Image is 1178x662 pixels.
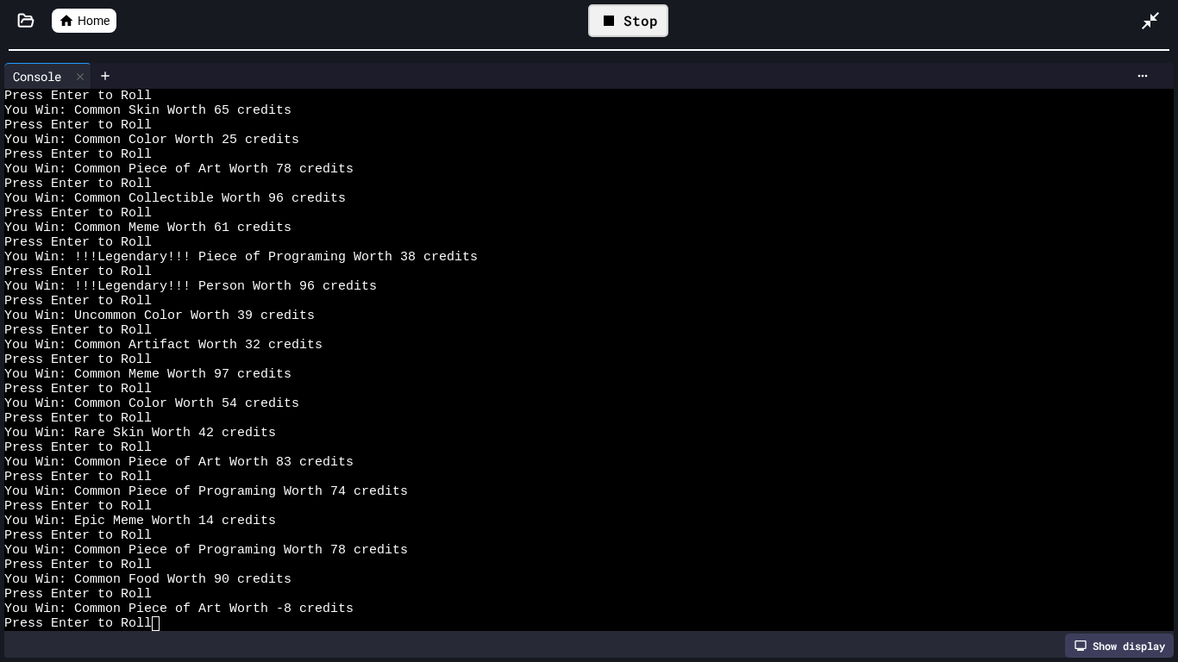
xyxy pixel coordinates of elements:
[4,602,354,616] span: You Win: Common Piece of Art Worth -8 credits
[4,177,152,191] span: Press Enter to Roll
[4,250,478,265] span: You Win: !!!Legendary!!! Piece of Programing Worth 38 credits
[78,12,110,29] span: Home
[4,147,152,162] span: Press Enter to Roll
[4,103,291,118] span: You Win: Common Skin Worth 65 credits
[52,9,116,33] a: Home
[4,572,291,587] span: You Win: Common Food Worth 90 credits
[4,118,152,133] span: Press Enter to Roll
[4,133,299,147] span: You Win: Common Color Worth 25 credits
[4,543,408,558] span: You Win: Common Piece of Programing Worth 78 credits
[4,587,152,602] span: Press Enter to Roll
[4,616,152,631] span: Press Enter to Roll
[4,397,299,411] span: You Win: Common Color Worth 54 credits
[4,235,152,250] span: Press Enter to Roll
[4,499,152,514] span: Press Enter to Roll
[4,528,152,543] span: Press Enter to Roll
[4,426,276,440] span: You Win: Rare Skin Worth 42 credits
[4,89,152,103] span: Press Enter to Roll
[4,411,152,426] span: Press Enter to Roll
[588,4,668,37] div: Stop
[4,323,152,338] span: Press Enter to Roll
[4,191,346,206] span: You Win: Common Collectible Worth 96 credits
[4,338,323,353] span: You Win: Common Artifact Worth 32 credits
[4,221,291,235] span: You Win: Common Meme Worth 61 credits
[4,470,152,484] span: Press Enter to Roll
[4,367,291,382] span: You Win: Common Meme Worth 97 credits
[4,353,152,367] span: Press Enter to Roll
[4,162,354,177] span: You Win: Common Piece of Art Worth 78 credits
[4,455,354,470] span: You Win: Common Piece of Art Worth 83 credits
[4,206,152,221] span: Press Enter to Roll
[4,514,276,528] span: You Win: Epic Meme Worth 14 credits
[4,279,377,294] span: You Win: !!!Legendary!!! Person Worth 96 credits
[4,440,152,455] span: Press Enter to Roll
[4,294,152,309] span: Press Enter to Roll
[7,7,119,109] div: Chat with us now!Close
[4,558,152,572] span: Press Enter to Roll
[4,484,408,499] span: You Win: Common Piece of Programing Worth 74 credits
[4,382,152,397] span: Press Enter to Roll
[4,265,152,279] span: Press Enter to Roll
[4,309,315,323] span: You Win: Uncommon Color Worth 39 credits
